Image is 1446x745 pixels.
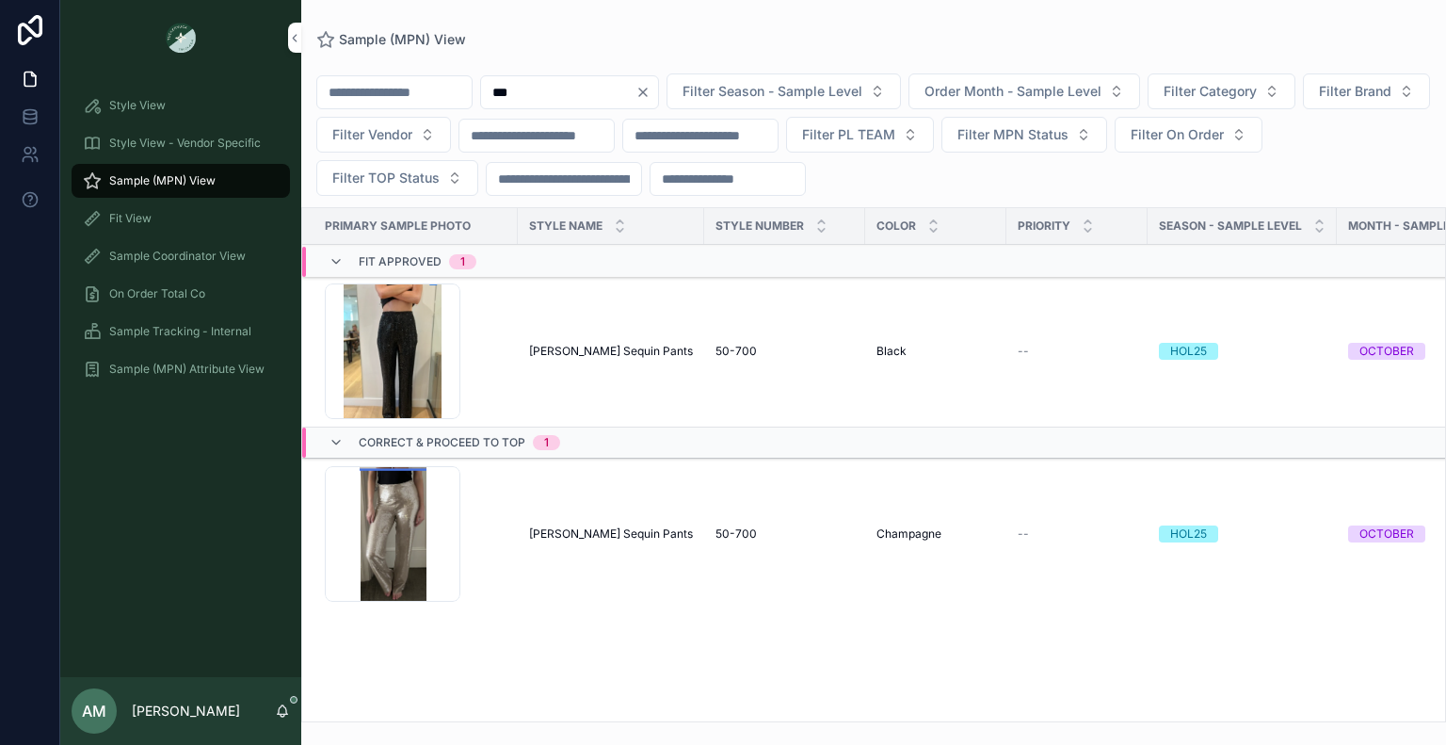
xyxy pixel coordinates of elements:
a: Sample Coordinator View [72,239,290,273]
a: Style View [72,89,290,122]
div: HOL25 [1170,343,1207,360]
button: Select Button [1115,117,1262,153]
span: Champagne [876,526,941,542]
span: On Order Total Co [109,286,205,301]
button: Clear [635,85,658,100]
button: Select Button [786,117,934,153]
div: OCTOBER [1359,526,1414,543]
a: Style View - Vendor Specific [72,126,290,160]
span: 50-700 [715,526,757,542]
span: Style View - Vendor Specific [109,136,261,151]
div: OCTOBER [1359,343,1414,360]
button: Select Button [1148,73,1295,109]
span: Style Number [715,219,804,234]
img: App logo [166,23,196,53]
span: PRIORITY [1018,219,1070,234]
span: Sample (MPN) View [339,30,466,49]
p: [PERSON_NAME] [132,702,240,721]
span: -- [1018,344,1029,359]
span: Black [876,344,907,359]
a: -- [1018,344,1136,359]
a: Sample Tracking - Internal [72,315,290,348]
span: Filter Brand [1319,82,1391,101]
span: Filter PL TEAM [802,125,895,144]
div: HOL25 [1170,526,1207,543]
span: Filter Season - Sample Level [683,82,862,101]
span: Sample (MPN) Attribute View [109,362,265,377]
span: Color [876,219,916,234]
div: 1 [460,254,465,269]
span: Season - Sample Level [1159,219,1302,234]
a: Sample (MPN) View [316,30,466,49]
span: Filter Vendor [332,125,412,144]
span: Filter Category [1164,82,1257,101]
a: -- [1018,526,1136,542]
span: Filter MPN Status [957,125,1068,144]
button: Select Button [1303,73,1430,109]
div: scrollable content [60,75,301,411]
a: Champagne [876,526,995,542]
span: -- [1018,526,1029,542]
a: HOL25 [1159,343,1325,360]
span: Style Name [529,219,602,234]
span: Style View [109,98,166,113]
button: Select Button [667,73,901,109]
button: Select Button [941,117,1107,153]
span: Sample (MPN) View [109,173,216,188]
a: Sample (MPN) Attribute View [72,352,290,386]
span: Sample Tracking - Internal [109,324,251,339]
span: PRIMARY SAMPLE PHOTO [325,219,471,234]
a: HOL25 [1159,526,1325,543]
span: Filter On Order [1131,125,1224,144]
a: 50-700 [715,526,854,542]
span: 50-700 [715,344,757,359]
a: 50-700 [715,344,854,359]
a: [PERSON_NAME] Sequin Pants [529,344,693,359]
span: Sample Coordinator View [109,249,246,264]
span: Filter TOP Status [332,169,440,187]
span: Order Month - Sample Level [924,82,1101,101]
div: 1 [544,435,549,450]
button: Select Button [316,160,478,196]
a: On Order Total Co [72,277,290,311]
a: Fit View [72,202,290,235]
button: Select Button [908,73,1140,109]
span: Fit View [109,211,152,226]
span: Fit Approved [359,254,442,269]
button: Select Button [316,117,451,153]
a: Black [876,344,995,359]
a: Sample (MPN) View [72,164,290,198]
span: AM [82,700,106,722]
span: Correct & Proceed to TOP [359,435,525,450]
a: [PERSON_NAME] Sequin Pants [529,526,693,542]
